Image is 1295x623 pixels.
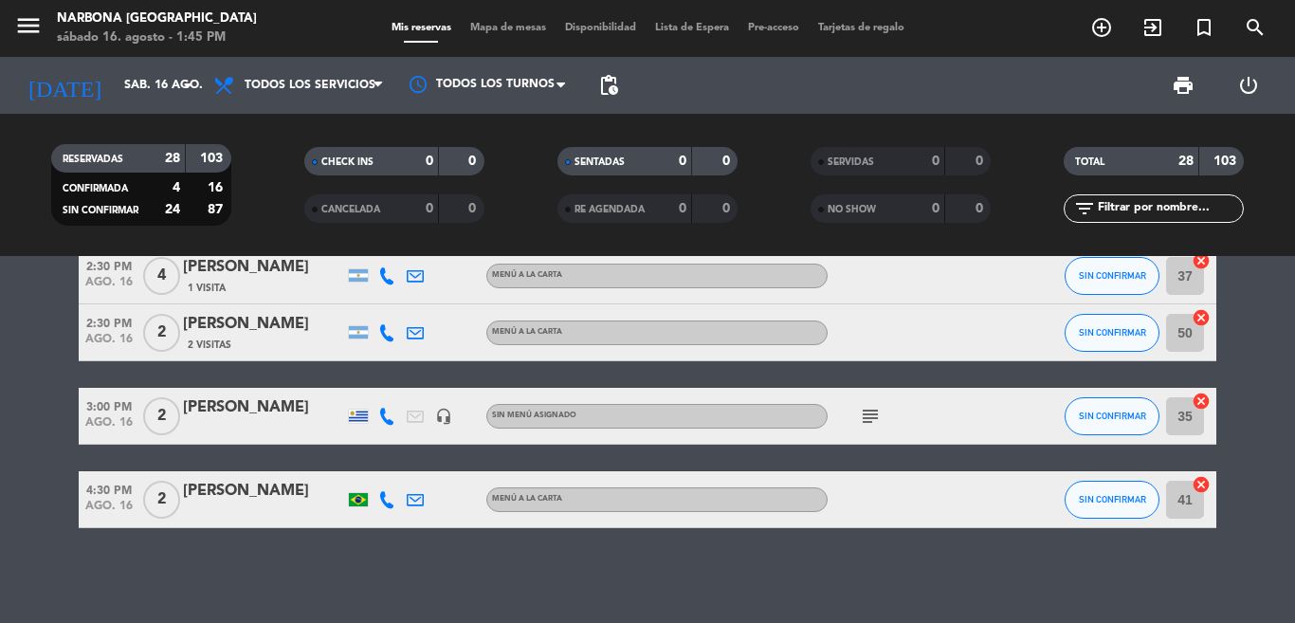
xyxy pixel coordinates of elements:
[1065,481,1159,519] button: SIN CONFIRMAR
[79,333,139,355] span: ago. 16
[79,311,139,333] span: 2:30 PM
[1079,494,1146,504] span: SIN CONFIRMAR
[426,155,433,168] strong: 0
[1244,16,1267,39] i: search
[14,64,115,106] i: [DATE]
[188,281,226,296] span: 1 Visita
[63,206,138,215] span: SIN CONFIRMAR
[722,202,734,215] strong: 0
[183,395,344,420] div: [PERSON_NAME]
[739,23,809,33] span: Pre-acceso
[1215,57,1281,114] div: LOG OUT
[1065,257,1159,295] button: SIN CONFIRMAR
[1090,16,1113,39] i: add_circle_outline
[14,11,43,46] button: menu
[492,495,562,503] span: MENÚ A LA CARTA
[57,9,257,28] div: Narbona [GEOGRAPHIC_DATA]
[859,405,882,428] i: subject
[173,181,180,194] strong: 4
[646,23,739,33] span: Lista de Espera
[183,255,344,280] div: [PERSON_NAME]
[575,205,645,214] span: RE AGENDADA
[165,203,180,216] strong: 24
[1237,74,1260,97] i: power_settings_new
[1065,314,1159,352] button: SIN CONFIRMAR
[1096,198,1243,219] input: Filtrar por nombre...
[597,74,620,97] span: pending_actions
[809,23,914,33] span: Tarjetas de regalo
[382,23,461,33] span: Mis reservas
[321,205,380,214] span: CANCELADA
[426,202,433,215] strong: 0
[1193,16,1215,39] i: turned_in_not
[468,155,480,168] strong: 0
[79,276,139,298] span: ago. 16
[143,481,180,519] span: 2
[1192,251,1211,270] i: cancel
[143,397,180,435] span: 2
[932,155,939,168] strong: 0
[1075,157,1104,167] span: TOTAL
[828,157,874,167] span: SERVIDAS
[183,479,344,504] div: [PERSON_NAME]
[79,478,139,500] span: 4:30 PM
[976,155,987,168] strong: 0
[208,181,227,194] strong: 16
[1141,16,1164,39] i: exit_to_app
[679,155,686,168] strong: 0
[492,412,576,419] span: Sin menú asignado
[1192,475,1211,494] i: cancel
[976,202,987,215] strong: 0
[1065,397,1159,435] button: SIN CONFIRMAR
[468,202,480,215] strong: 0
[492,328,562,336] span: MENÚ A LA CARTA
[143,257,180,295] span: 4
[79,254,139,276] span: 2:30 PM
[556,23,646,33] span: Disponibilidad
[165,152,180,165] strong: 28
[321,157,374,167] span: CHECK INS
[63,184,128,193] span: CONFIRMADA
[57,28,257,47] div: sábado 16. agosto - 1:45 PM
[435,408,452,425] i: headset_mic
[79,500,139,522] span: ago. 16
[1073,197,1096,220] i: filter_list
[79,416,139,438] span: ago. 16
[1192,392,1211,411] i: cancel
[208,203,227,216] strong: 87
[1079,327,1146,338] span: SIN CONFIRMAR
[1172,74,1195,97] span: print
[828,205,876,214] span: NO SHOW
[176,74,199,97] i: arrow_drop_down
[722,155,734,168] strong: 0
[183,312,344,337] div: [PERSON_NAME]
[63,155,123,164] span: RESERVADAS
[1213,155,1240,168] strong: 103
[245,79,375,92] span: Todos los servicios
[492,271,562,279] span: MENÚ A LA CARTA
[461,23,556,33] span: Mapa de mesas
[14,11,43,40] i: menu
[575,157,625,167] span: SENTADAS
[1079,270,1146,281] span: SIN CONFIRMAR
[143,314,180,352] span: 2
[679,202,686,215] strong: 0
[79,394,139,416] span: 3:00 PM
[188,338,231,353] span: 2 Visitas
[1192,308,1211,327] i: cancel
[932,202,939,215] strong: 0
[1079,411,1146,421] span: SIN CONFIRMAR
[1178,155,1194,168] strong: 28
[200,152,227,165] strong: 103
